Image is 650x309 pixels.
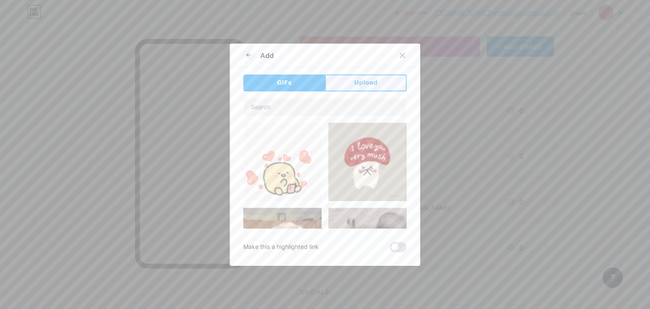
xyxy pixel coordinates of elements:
input: Search [244,99,406,116]
div: Add [260,50,274,61]
img: Gihpy [243,208,322,308]
button: Upload [325,74,407,91]
span: GIFs [277,78,292,87]
button: GIFs [243,74,325,91]
span: Upload [354,78,377,87]
img: Gihpy [243,123,322,201]
div: Make this a highlighted link [243,242,319,252]
img: Gihpy [328,208,407,273]
img: Gihpy [328,123,407,201]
